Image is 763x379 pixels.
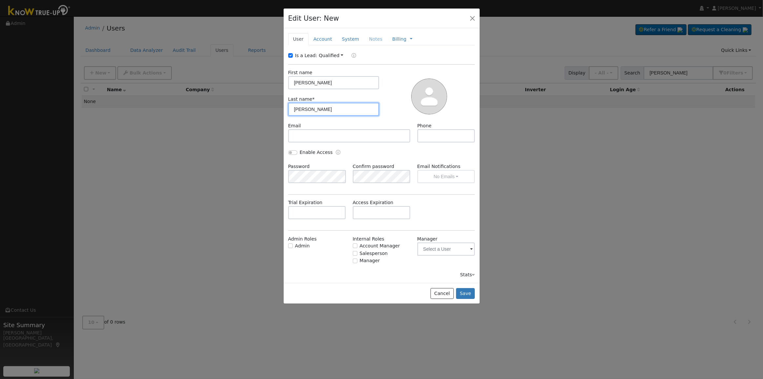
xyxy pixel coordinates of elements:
label: Last name [288,96,315,103]
label: Internal Roles [353,236,384,242]
label: Phone [417,122,432,129]
input: Salesperson [353,251,357,256]
button: Save [456,288,475,299]
label: Manager [360,257,380,264]
label: Confirm password [353,163,394,170]
a: System [337,33,364,45]
label: Manager [417,236,438,242]
input: Admin [288,243,293,248]
button: Cancel [431,288,454,299]
span: Required [312,96,314,102]
label: Password [288,163,310,170]
label: Admin [295,242,310,249]
label: Trial Expiration [288,199,323,206]
label: Admin Roles [288,236,317,242]
input: Manager [353,259,357,263]
label: Account Manager [360,242,400,249]
input: Select a User [417,242,475,256]
label: Email [288,122,301,129]
a: User [288,33,309,45]
h4: Edit User: New [288,13,339,24]
label: Enable Access [300,149,333,156]
label: Is a Lead: [295,52,317,59]
label: First name [288,69,312,76]
label: Salesperson [360,250,388,257]
input: Is a Lead: [288,53,293,58]
a: Billing [392,36,406,43]
a: Account [309,33,337,45]
div: Stats [460,271,475,278]
label: Access Expiration [353,199,393,206]
input: Account Manager [353,243,357,248]
a: Lead [347,52,356,60]
label: Email Notifications [417,163,475,170]
a: Qualified [319,53,343,58]
a: Enable Access [336,149,340,157]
